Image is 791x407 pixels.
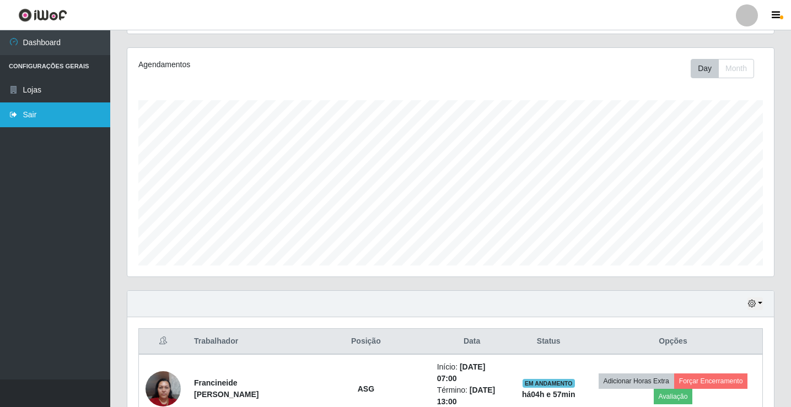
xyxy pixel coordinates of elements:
button: Avaliação [654,389,693,404]
span: EM ANDAMENTO [523,379,575,388]
img: CoreUI Logo [18,8,67,22]
button: Forçar Encerramento [674,373,748,389]
button: Day [691,59,719,78]
strong: há 04 h e 57 min [522,390,575,399]
th: Trabalhador [187,329,302,355]
button: Month [718,59,754,78]
div: Agendamentos [138,59,389,70]
time: [DATE] 07:00 [437,362,486,383]
th: Posição [302,329,431,355]
th: Opções [584,329,762,355]
strong: Francineide [PERSON_NAME] [194,378,259,399]
li: Início: [437,361,507,384]
strong: ASG [358,384,374,393]
div: First group [691,59,754,78]
th: Status [513,329,584,355]
div: Toolbar with button groups [691,59,763,78]
button: Adicionar Horas Extra [599,373,674,389]
th: Data [431,329,514,355]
